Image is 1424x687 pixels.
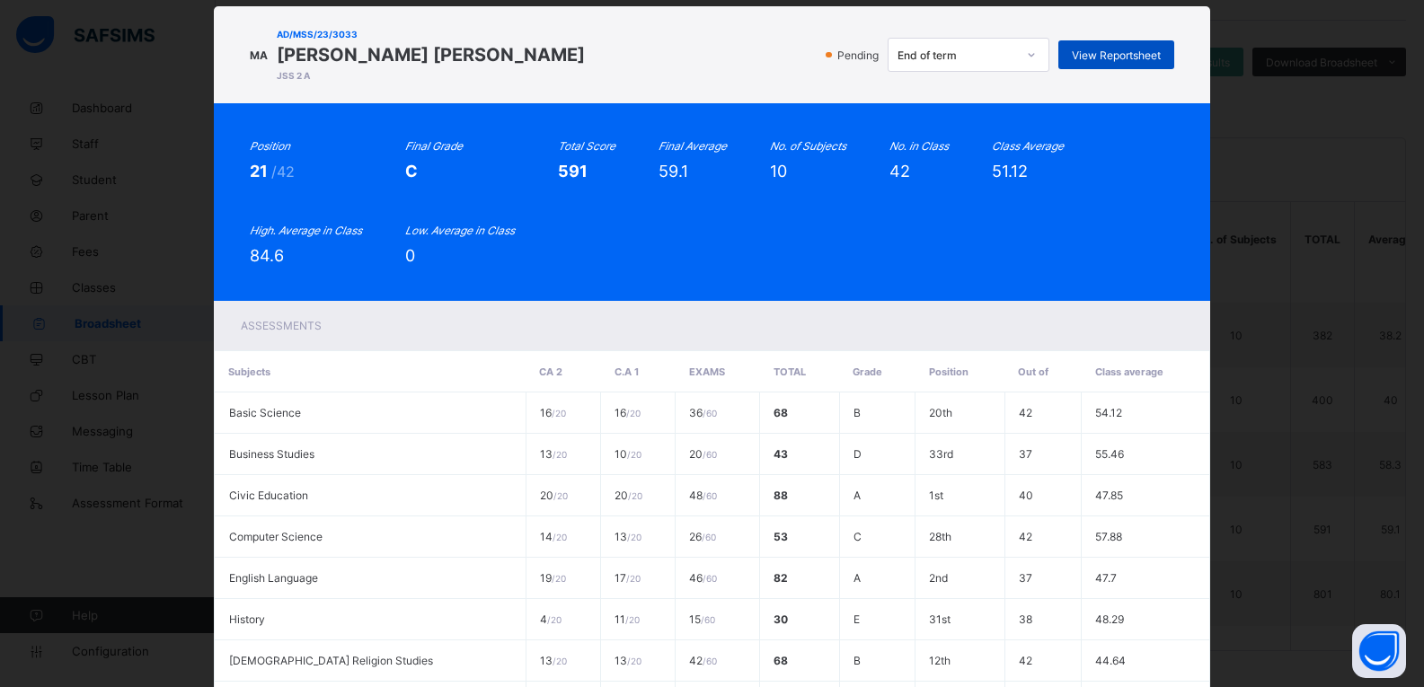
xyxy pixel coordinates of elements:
span: / 20 [626,573,641,584]
span: / 20 [547,614,562,625]
span: 13 [615,530,641,543]
span: 51.12 [992,162,1028,181]
span: / 20 [627,532,641,542]
span: 4 [540,612,562,626]
span: 47.7 [1095,571,1117,585]
span: [DEMOGRAPHIC_DATA] Religion Studies [229,654,433,667]
span: / 20 [625,614,640,625]
span: 28th [929,530,951,543]
span: 42 [1019,530,1032,543]
span: Total [774,366,806,378]
span: 16 [540,406,566,419]
span: History [229,612,265,626]
span: 40 [1019,489,1033,502]
i: No. in Class [889,139,949,153]
span: 68 [774,654,788,667]
span: 21 [250,162,271,181]
span: 53 [774,530,788,543]
span: 42 [1019,406,1032,419]
span: 59.1 [659,162,688,181]
span: /42 [271,163,295,181]
span: Assessments [241,319,322,332]
div: End of term [898,48,1016,62]
span: 48 [689,489,717,502]
span: 48.29 [1095,612,1124,626]
span: 54.12 [1095,406,1122,419]
i: Position [250,139,290,153]
span: Civic Education [229,489,308,502]
span: B [854,654,861,667]
span: / 20 [553,490,568,501]
span: Basic Science [229,406,301,419]
span: 55.46 [1095,447,1124,461]
span: 13 [540,447,567,461]
span: [PERSON_NAME] [PERSON_NAME] [277,44,585,66]
span: 31st [929,612,951,626]
span: A [854,571,861,585]
span: 43 [774,447,788,461]
span: A [854,489,861,502]
span: 0 [405,246,415,265]
span: 11 [615,612,640,626]
span: Class average [1095,366,1163,378]
span: E [854,612,860,626]
span: 13 [615,654,641,667]
i: No. of Subjects [770,139,846,153]
span: C [405,162,418,181]
span: 26 [689,530,716,543]
span: View Reportsheet [1072,48,1161,62]
span: 591 [558,162,588,181]
span: 12th [929,654,951,667]
span: 30 [774,612,788,626]
i: High. Average in Class [250,224,362,237]
span: 44.64 [1095,654,1126,667]
span: / 20 [628,490,642,501]
span: 42 [1019,654,1032,667]
span: 15 [689,612,715,626]
span: / 60 [703,490,717,501]
span: 14 [540,530,567,543]
span: EXAMS [689,366,725,378]
span: 36 [689,406,717,419]
span: 16 [615,406,641,419]
span: 33rd [929,447,953,461]
i: Class Average [992,139,1064,153]
span: C.A 1 [615,366,639,378]
span: 20th [929,406,952,419]
span: 10 [770,162,787,181]
span: JSS 2 A [277,70,585,81]
span: / 20 [552,573,566,584]
i: Final Grade [405,139,463,153]
span: / 20 [627,656,641,666]
span: 57.88 [1095,530,1122,543]
span: B [854,406,861,419]
span: Position [929,366,968,378]
span: 13 [540,654,567,667]
span: Grade [853,366,882,378]
span: 19 [540,571,566,585]
i: Low. Average in Class [405,224,515,237]
span: English Language [229,571,318,585]
span: Pending [836,48,884,62]
span: 38 [1019,612,1032,626]
span: 17 [615,571,641,585]
span: 20 [689,447,717,461]
span: Out of [1018,366,1048,378]
span: / 20 [553,532,567,542]
span: / 20 [553,449,567,460]
span: 47.85 [1095,489,1123,502]
i: Final Average [659,139,727,153]
i: Total Score [558,139,615,153]
span: 37 [1019,447,1032,461]
span: / 20 [627,449,641,460]
span: Computer Science [229,530,323,543]
span: MA [250,48,268,62]
span: CA 2 [539,366,562,378]
span: / 60 [701,614,715,625]
span: / 20 [553,656,567,666]
span: AD/MSS/23/3033 [277,29,585,40]
span: 37 [1019,571,1032,585]
span: 46 [689,571,717,585]
span: / 60 [703,656,717,666]
span: 68 [774,406,788,419]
